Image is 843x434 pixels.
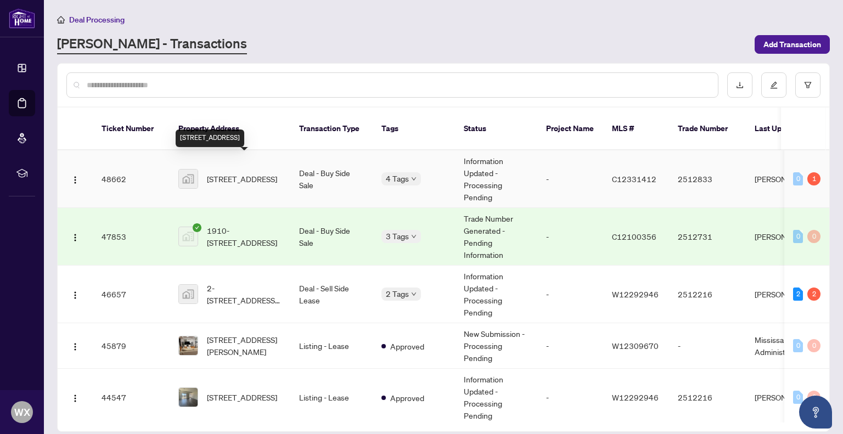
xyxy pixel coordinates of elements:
[669,150,746,208] td: 2512833
[9,8,35,29] img: logo
[793,172,803,185] div: 0
[411,291,417,297] span: down
[207,334,282,358] span: [STREET_ADDRESS][PERSON_NAME]
[612,174,656,184] span: C12331412
[179,227,198,246] img: thumbnail-img
[612,289,659,299] span: W12292946
[669,323,746,369] td: -
[179,170,198,188] img: thumbnail-img
[455,208,537,266] td: Trade Number Generated - Pending Information
[793,391,803,404] div: 0
[66,285,84,303] button: Logo
[537,266,603,323] td: -
[93,369,170,426] td: 44547
[71,394,80,403] img: Logo
[612,232,656,241] span: C12100356
[612,392,659,402] span: W12292946
[761,72,786,98] button: edit
[807,288,820,301] div: 2
[807,230,820,243] div: 0
[537,369,603,426] td: -
[170,108,290,150] th: Property Address
[455,150,537,208] td: Information Updated - Processing Pending
[804,81,812,89] span: filter
[669,208,746,266] td: 2512731
[537,323,603,369] td: -
[746,266,828,323] td: [PERSON_NAME]
[807,339,820,352] div: 0
[807,172,820,185] div: 1
[746,369,828,426] td: [PERSON_NAME]
[176,129,244,147] div: [STREET_ADDRESS]
[799,396,832,429] button: Open asap
[193,223,201,232] span: check-circle
[612,341,659,351] span: W12309670
[727,72,752,98] button: download
[71,291,80,300] img: Logo
[373,108,455,150] th: Tags
[290,150,373,208] td: Deal - Buy Side Sale
[71,233,80,242] img: Logo
[755,35,830,54] button: Add Transaction
[669,108,746,150] th: Trade Number
[537,150,603,208] td: -
[93,323,170,369] td: 45879
[669,369,746,426] td: 2512216
[93,266,170,323] td: 46657
[71,176,80,184] img: Logo
[386,288,409,300] span: 2 Tags
[746,150,828,208] td: [PERSON_NAME]
[57,35,247,54] a: [PERSON_NAME] - Transactions
[793,230,803,243] div: 0
[411,176,417,182] span: down
[455,323,537,369] td: New Submission - Processing Pending
[66,228,84,245] button: Logo
[66,337,84,354] button: Logo
[746,208,828,266] td: [PERSON_NAME]
[207,173,277,185] span: [STREET_ADDRESS]
[207,391,277,403] span: [STREET_ADDRESS]
[290,108,373,150] th: Transaction Type
[770,81,778,89] span: edit
[66,388,84,406] button: Logo
[179,285,198,303] img: thumbnail-img
[807,391,820,404] div: 0
[736,81,744,89] span: download
[603,108,669,150] th: MLS #
[57,16,65,24] span: home
[93,208,170,266] td: 47853
[746,323,828,369] td: Mississauga Administrator
[390,392,424,404] span: Approved
[455,266,537,323] td: Information Updated - Processing Pending
[795,72,820,98] button: filter
[793,339,803,352] div: 0
[390,340,424,352] span: Approved
[669,266,746,323] td: 2512216
[207,224,282,249] span: 1910-[STREET_ADDRESS]
[207,282,282,306] span: 2-[STREET_ADDRESS][PERSON_NAME]
[290,266,373,323] td: Deal - Sell Side Lease
[386,172,409,185] span: 4 Tags
[411,234,417,239] span: down
[290,208,373,266] td: Deal - Buy Side Sale
[537,208,603,266] td: -
[71,342,80,351] img: Logo
[66,170,84,188] button: Logo
[290,369,373,426] td: Listing - Lease
[763,36,821,53] span: Add Transaction
[93,150,170,208] td: 48662
[179,388,198,407] img: thumbnail-img
[14,404,30,420] span: WX
[793,288,803,301] div: 2
[455,369,537,426] td: Information Updated - Processing Pending
[290,323,373,369] td: Listing - Lease
[93,108,170,150] th: Ticket Number
[386,230,409,243] span: 3 Tags
[537,108,603,150] th: Project Name
[69,15,125,25] span: Deal Processing
[746,108,828,150] th: Last Updated By
[179,336,198,355] img: thumbnail-img
[455,108,537,150] th: Status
